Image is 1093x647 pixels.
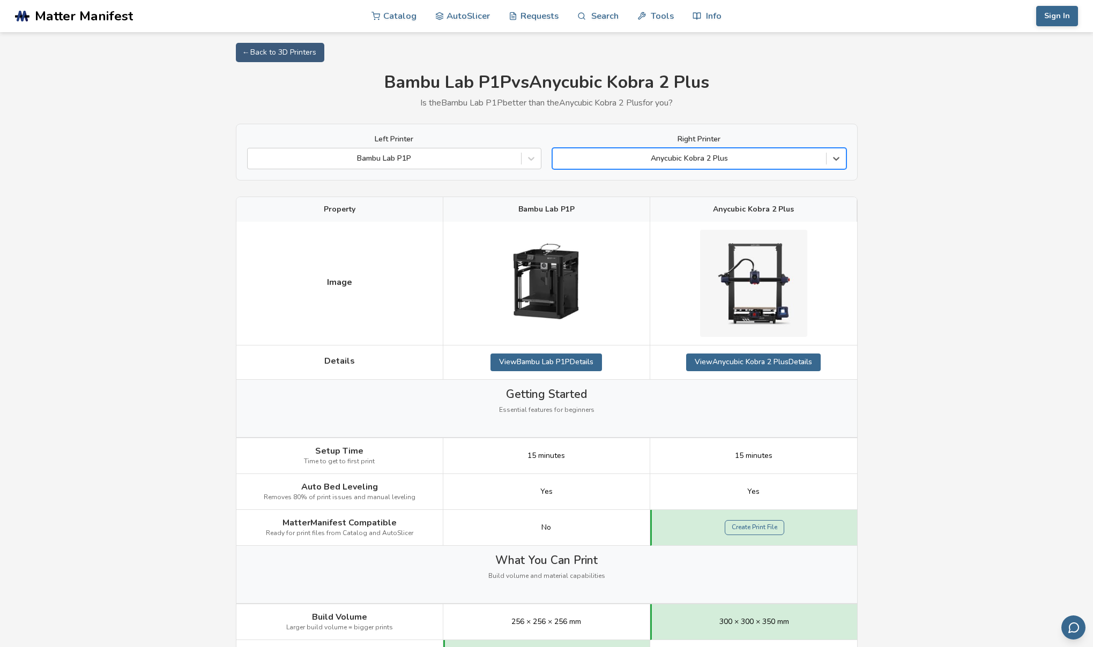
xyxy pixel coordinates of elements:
span: Yes [540,487,553,496]
span: Getting Started [506,388,587,401]
span: Essential features for beginners [499,407,594,414]
span: 15 minutes [527,452,565,460]
span: 256 × 256 × 256 mm [511,618,581,626]
span: Build volume and material capabilities [488,573,605,580]
a: ← Back to 3D Printers [236,43,324,62]
img: Bambu Lab P1P [493,230,600,337]
span: Property [324,205,355,214]
h1: Bambu Lab P1P vs Anycubic Kobra 2 Plus [236,73,858,93]
span: Bambu Lab P1P [518,205,575,214]
span: 300 × 300 × 350 mm [719,618,789,626]
span: No [541,523,551,532]
span: Details [324,356,355,366]
button: Sign In [1036,6,1078,26]
span: 15 minutes [735,452,772,460]
label: Left Printer [247,135,541,144]
span: Yes [747,487,760,496]
span: Larger build volume = bigger prints [286,624,393,631]
label: Right Printer [552,135,846,144]
span: MatterManifest Compatible [282,518,397,528]
span: Auto Bed Leveling [301,482,378,492]
a: ViewBambu Lab P1PDetails [490,353,602,371]
span: Setup Time [315,446,363,456]
span: Time to get to first print [304,458,375,465]
a: ViewAnycubic Kobra 2 PlusDetails [686,353,821,371]
span: Build Volume [312,612,367,622]
a: Create Print File [725,520,784,535]
img: Anycubic Kobra 2 Plus [700,230,807,337]
input: Bambu Lab P1P [253,154,255,163]
span: Anycubic Kobra 2 Plus [713,205,794,214]
span: Matter Manifest [35,9,133,24]
button: Send feedback via email [1061,615,1085,640]
span: Ready for print files from Catalog and AutoSlicer [266,530,413,537]
span: Removes 80% of print issues and manual leveling [264,494,415,501]
span: Image [327,277,352,287]
p: Is the Bambu Lab P1P better than the Anycubic Kobra 2 Plus for you? [236,98,858,108]
span: What You Can Print [495,554,598,567]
